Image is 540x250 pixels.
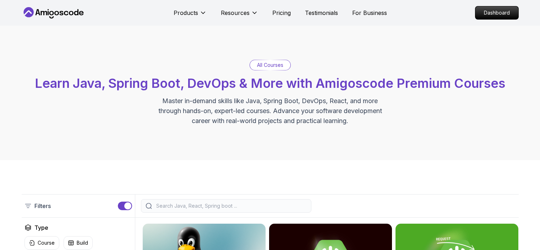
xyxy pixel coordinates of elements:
[174,9,198,17] p: Products
[257,62,283,69] p: All Courses
[272,9,291,17] a: Pricing
[35,75,505,91] span: Learn Java, Spring Boot, DevOps & More with Amigoscode Premium Courses
[77,239,88,246] p: Build
[352,9,387,17] a: For Business
[64,236,93,250] button: Build
[174,9,207,23] button: Products
[34,202,51,210] p: Filters
[221,9,250,17] p: Resources
[475,6,518,19] p: Dashboard
[475,6,519,20] a: Dashboard
[221,9,258,23] button: Resources
[305,9,338,17] a: Testimonials
[24,236,59,250] button: Course
[34,223,48,232] h2: Type
[155,202,307,209] input: Search Java, React, Spring boot ...
[151,96,389,126] p: Master in-demand skills like Java, Spring Boot, DevOps, React, and more through hands-on, expert-...
[38,239,55,246] p: Course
